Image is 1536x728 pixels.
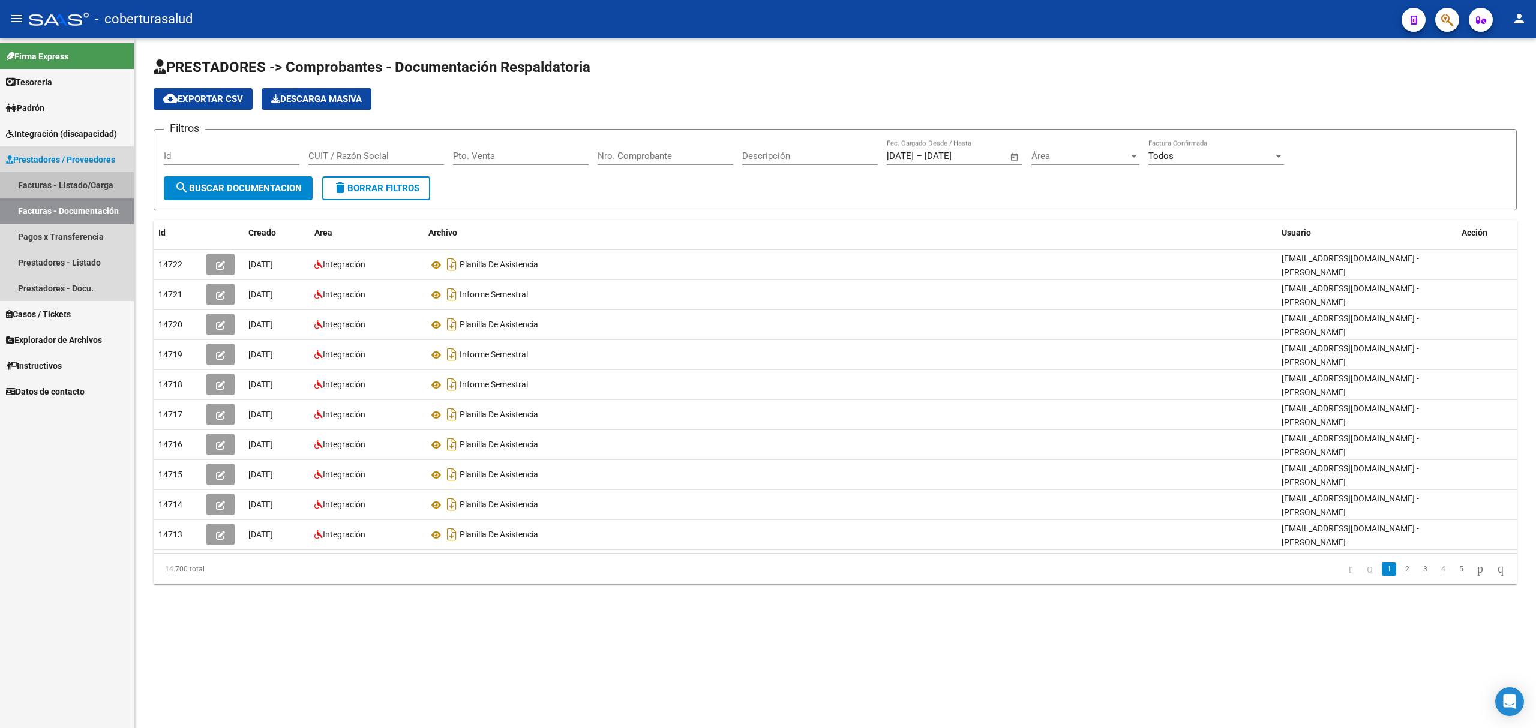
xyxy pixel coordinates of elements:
[1282,524,1419,547] span: [EMAIL_ADDRESS][DOMAIN_NAME] - [PERSON_NAME]
[271,94,362,104] span: Descarga Masiva
[1282,494,1419,517] span: [EMAIL_ADDRESS][DOMAIN_NAME] - [PERSON_NAME]
[248,228,276,237] span: Creado
[460,350,528,360] span: Informe Semestral
[244,220,310,246] datatable-header-cell: Creado
[6,76,52,89] span: Tesorería
[6,333,102,347] span: Explorador de Archivos
[248,260,273,269] span: [DATE]
[6,101,44,115] span: Padrón
[333,183,419,194] span: Borrar Filtros
[444,465,460,484] i: Descargar documento
[248,530,273,539] span: [DATE]
[310,220,424,246] datatable-header-cell: Area
[154,88,253,110] button: Exportar CSV
[158,440,182,449] span: 14716
[1282,374,1419,397] span: [EMAIL_ADDRESS][DOMAIN_NAME] - [PERSON_NAME]
[248,440,273,449] span: [DATE]
[248,350,273,359] span: [DATE]
[1462,228,1487,237] span: Acción
[262,88,371,110] app-download-masive: Descarga masiva de comprobantes (adjuntos)
[175,181,189,195] mat-icon: search
[460,290,528,300] span: Informe Semestral
[163,94,243,104] span: Exportar CSV
[444,285,460,304] i: Descargar documento
[323,380,365,389] span: Integración
[158,320,182,329] span: 14720
[460,440,538,450] span: Planilla De Asistencia
[154,59,590,76] span: PRESTADORES -> Comprobantes - Documentación Respaldatoria
[460,320,538,330] span: Planilla De Asistencia
[6,359,62,372] span: Instructivos
[1282,434,1419,457] span: [EMAIL_ADDRESS][DOMAIN_NAME] - [PERSON_NAME]
[323,350,365,359] span: Integración
[6,153,115,166] span: Prestadores / Proveedores
[424,220,1277,246] datatable-header-cell: Archivo
[1343,562,1358,576] a: go to first page
[428,228,457,237] span: Archivo
[10,11,24,26] mat-icon: menu
[314,228,332,237] span: Area
[1282,344,1419,367] span: [EMAIL_ADDRESS][DOMAIN_NAME] - [PERSON_NAME]
[1454,562,1468,576] a: 5
[444,315,460,334] i: Descargar documento
[158,350,182,359] span: 14719
[323,440,365,449] span: Integración
[444,345,460,364] i: Descargar documento
[248,290,273,299] span: [DATE]
[1282,314,1419,337] span: [EMAIL_ADDRESS][DOMAIN_NAME] - [PERSON_NAME]
[1282,284,1419,307] span: [EMAIL_ADDRESS][DOMAIN_NAME] - [PERSON_NAME]
[444,405,460,424] i: Descargar documento
[887,151,914,161] input: Start date
[6,308,71,321] span: Casos / Tickets
[158,380,182,389] span: 14718
[163,91,178,106] mat-icon: cloud_download
[333,181,347,195] mat-icon: delete
[323,260,365,269] span: Integración
[460,410,538,420] span: Planilla De Asistencia
[322,176,430,200] button: Borrar Filtros
[6,127,117,140] span: Integración (discapacidad)
[460,380,528,390] span: Informe Semestral
[175,183,302,194] span: Buscar Documentacion
[154,554,424,584] div: 14.700 total
[1380,559,1398,579] li: page 1
[1282,464,1419,487] span: [EMAIL_ADDRESS][DOMAIN_NAME] - [PERSON_NAME]
[1492,562,1509,576] a: go to last page
[323,530,365,539] span: Integración
[1282,228,1311,237] span: Usuario
[916,151,922,161] span: –
[164,176,313,200] button: Buscar Documentacion
[158,500,182,509] span: 14714
[95,6,193,32] span: - coberturasalud
[1148,151,1174,161] span: Todos
[1008,150,1022,164] button: Open calendar
[1436,562,1450,576] a: 4
[158,290,182,299] span: 14721
[323,320,365,329] span: Integración
[262,88,371,110] button: Descarga Masiva
[1282,404,1419,427] span: [EMAIL_ADDRESS][DOMAIN_NAME] - [PERSON_NAME]
[164,120,205,137] h3: Filtros
[248,410,273,419] span: [DATE]
[248,470,273,479] span: [DATE]
[1361,562,1378,576] a: go to previous page
[925,151,983,161] input: End date
[1472,562,1489,576] a: go to next page
[444,495,460,514] i: Descargar documento
[248,380,273,389] span: [DATE]
[158,410,182,419] span: 14717
[158,228,166,237] span: Id
[6,50,68,63] span: Firma Express
[1282,254,1419,277] span: [EMAIL_ADDRESS][DOMAIN_NAME] - [PERSON_NAME]
[154,220,202,246] datatable-header-cell: Id
[248,320,273,329] span: [DATE]
[158,260,182,269] span: 14722
[1398,559,1416,579] li: page 2
[1495,687,1524,716] div: Open Intercom Messenger
[248,500,273,509] span: [DATE]
[1382,562,1396,576] a: 1
[6,385,85,398] span: Datos de contacto
[1512,11,1526,26] mat-icon: person
[1277,220,1457,246] datatable-header-cell: Usuario
[1031,151,1129,161] span: Área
